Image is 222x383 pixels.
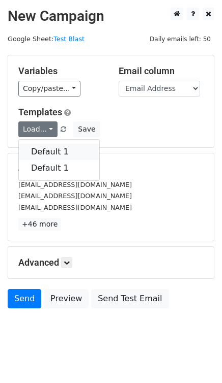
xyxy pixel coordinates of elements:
h2: New Campaign [8,8,214,25]
small: [EMAIL_ADDRESS][DOMAIN_NAME] [18,181,132,188]
h5: Advanced [18,257,204,268]
a: Test Blast [53,35,85,43]
h5: 49 Recipients [18,164,204,175]
a: Send [8,289,41,308]
a: Preview [44,289,89,308]
a: Default 1 [19,160,99,176]
a: Copy/paste... [18,81,80,97]
iframe: Chat Widget [171,334,222,383]
small: Google Sheet: [8,35,85,43]
a: +46 more [18,218,61,231]
span: Daily emails left: 50 [146,34,214,45]
small: [EMAIL_ADDRESS][DOMAIN_NAME] [18,204,132,211]
button: Save [73,121,100,137]
a: Daily emails left: 50 [146,35,214,43]
a: Load... [18,121,58,137]
a: Default 1 [19,144,99,160]
h5: Variables [18,66,103,77]
h5: Email column [119,66,204,77]
small: [EMAIL_ADDRESS][DOMAIN_NAME] [18,192,132,200]
a: Templates [18,107,62,117]
a: Send Test Email [91,289,169,308]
